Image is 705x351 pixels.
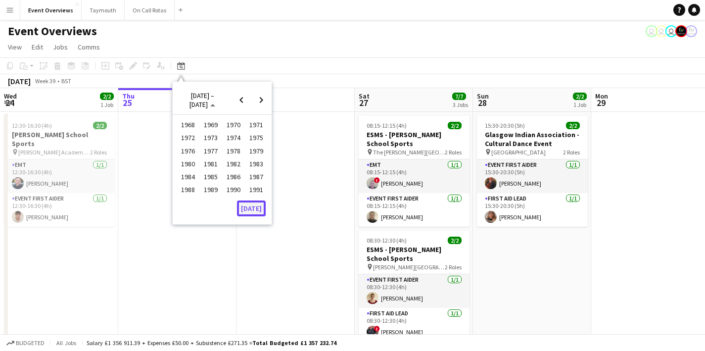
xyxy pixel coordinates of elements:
span: 1983 [246,158,266,170]
span: [PERSON_NAME][GEOGRAPHIC_DATA] [373,263,445,271]
h3: Glasgow Indian Association - Cultural Dance Event [477,130,588,148]
span: 2 Roles [445,149,462,156]
span: 1968 [178,119,198,131]
div: BST [61,77,71,85]
div: 1 Job [573,101,586,108]
span: 1969 [200,119,221,131]
span: 12:30-16:30 (4h) [12,122,52,129]
span: 1981 [200,158,221,170]
span: Comms [78,43,100,51]
button: 1973 [199,131,222,144]
a: Edit [28,41,47,53]
button: Taymouth [82,0,125,20]
button: 1983 [245,157,268,170]
span: 25 [121,97,135,108]
span: Sun [477,92,489,100]
h3: [PERSON_NAME] School Sports [4,130,115,148]
div: 3 Jobs [453,101,468,108]
span: 7/7 [452,93,466,100]
button: 1988 [177,183,199,196]
app-card-role: Event First Aider1/115:30-20:30 (5h)[PERSON_NAME] [477,159,588,193]
button: 1980 [177,157,199,170]
span: 08:15-12:15 (4h) [367,122,407,129]
span: 1980 [178,158,198,170]
app-user-avatar: Operations Team [656,25,667,37]
span: 1979 [246,145,266,157]
h1: Event Overviews [8,24,97,39]
app-job-card: 08:15-12:15 (4h)2/2ESMS - [PERSON_NAME] School Sports The [PERSON_NAME][GEOGRAPHIC_DATA]2 RolesEM... [359,116,470,227]
a: Jobs [49,41,72,53]
button: 1978 [222,145,245,157]
app-user-avatar: Operations Team [665,25,677,37]
button: 1987 [245,170,268,183]
span: Sat [359,92,370,100]
app-user-avatar: Operations Team [646,25,658,37]
button: 1976 [177,145,199,157]
span: 1972 [178,132,198,144]
span: 1978 [223,145,243,157]
span: 2 Roles [445,263,462,271]
h3: ESMS - [PERSON_NAME] School Sports [359,245,470,263]
span: 1977 [200,145,221,157]
button: 1972 [177,131,199,144]
button: 1984 [177,170,199,183]
span: Wed [4,92,17,100]
span: Mon [595,92,608,100]
div: [DATE] [8,76,31,86]
button: 1982 [222,157,245,170]
span: All jobs [54,339,78,347]
button: 1990 [222,183,245,196]
button: 1991 [245,183,268,196]
span: Total Budgeted £1 357 232.74 [252,339,336,347]
span: 2/2 [448,237,462,244]
app-job-card: 08:30-12:30 (4h)2/2ESMS - [PERSON_NAME] School Sports [PERSON_NAME][GEOGRAPHIC_DATA]2 RolesEvent ... [359,231,470,342]
button: 1969 [199,118,222,131]
span: 2/2 [566,122,580,129]
button: Budgeted [5,338,46,349]
span: 1985 [200,171,221,183]
a: View [4,41,26,53]
h3: ESMS - [PERSON_NAME] School Sports [359,130,470,148]
button: 1981 [199,157,222,170]
app-job-card: 15:30-20:30 (5h)2/2Glasgow Indian Association - Cultural Dance Event [GEOGRAPHIC_DATA]2 RolesEven... [477,116,588,227]
span: 15:30-20:30 (5h) [485,122,525,129]
span: 08:30-12:30 (4h) [367,237,407,244]
a: Comms [74,41,104,53]
app-card-role: First Aid Lead1/115:30-20:30 (5h)[PERSON_NAME] [477,193,588,227]
app-user-avatar: Operations Manager [685,25,697,37]
button: 1977 [199,145,222,157]
span: 1974 [223,132,243,144]
button: Next 24 years [251,90,271,110]
app-job-card: 12:30-16:30 (4h)2/2[PERSON_NAME] School Sports [PERSON_NAME] Academy Playing Fields2 RolesEMT1/11... [4,116,115,227]
span: 1970 [223,119,243,131]
span: 1976 [178,145,198,157]
span: 1987 [246,171,266,183]
button: On Call Rotas [125,0,175,20]
span: Thu [122,92,135,100]
span: 2/2 [100,93,114,100]
span: 1971 [246,119,266,131]
span: 2/2 [448,122,462,129]
span: 2 Roles [90,149,107,156]
span: [PERSON_NAME] Academy Playing Fields [18,149,90,156]
button: 1970 [222,118,245,131]
button: 1974 [222,131,245,144]
span: 1982 [223,158,243,170]
app-card-role: First Aid Lead1/108:30-12:30 (4h)![PERSON_NAME] [359,308,470,342]
app-user-avatar: Clinical Team [675,25,687,37]
span: 24 [2,97,17,108]
span: 2/2 [93,122,107,129]
span: 1989 [200,184,221,196]
app-card-role: EMT1/108:15-12:15 (4h)![PERSON_NAME] [359,159,470,193]
span: 1988 [178,184,198,196]
div: Salary £1 356 911.39 + Expenses £50.00 + Subsistence £271.35 = [87,339,336,347]
app-card-role: Event First Aider1/108:15-12:15 (4h)[PERSON_NAME] [359,193,470,227]
span: View [8,43,22,51]
span: 1986 [223,171,243,183]
button: 1971 [245,118,268,131]
span: ! [374,326,380,332]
